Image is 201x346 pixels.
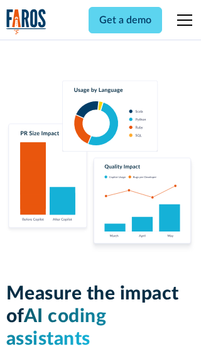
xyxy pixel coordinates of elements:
[170,5,195,35] div: menu
[6,9,46,35] img: Logo of the analytics and reporting company Faros.
[6,9,46,35] a: home
[89,7,162,33] a: Get a demo
[6,81,195,252] img: Charts tracking GitHub Copilot's usage and impact on velocity and quality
